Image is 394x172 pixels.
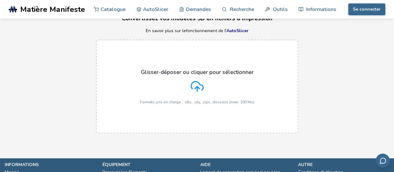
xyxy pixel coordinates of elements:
[348,3,385,15] button: Se connecter
[306,6,336,13] font: Informations
[186,28,226,34] font: fonctionnement de l'
[101,6,126,13] font: Catalogue
[141,68,254,76] font: Glisser-déposer ou cliquer pour sélectionner
[226,28,249,34] a: AutoSlicer
[298,162,312,168] font: autre
[143,6,168,13] font: AutoSlicer
[376,154,390,168] button: Envoyer des commentaires par e-mail
[200,162,211,168] font: aide
[186,6,211,13] font: Demandes
[140,100,254,105] font: Formats pris en charge : .stls, .obj, .zips, dossiers (max. 100 Mo)
[353,6,381,12] font: Se connecter
[273,6,287,13] font: Outils
[102,162,131,168] font: équipement
[5,162,39,168] font: informations
[146,28,186,34] font: En savoir plus sur le
[230,6,254,13] font: Recherche
[20,4,85,15] font: Matière Manifeste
